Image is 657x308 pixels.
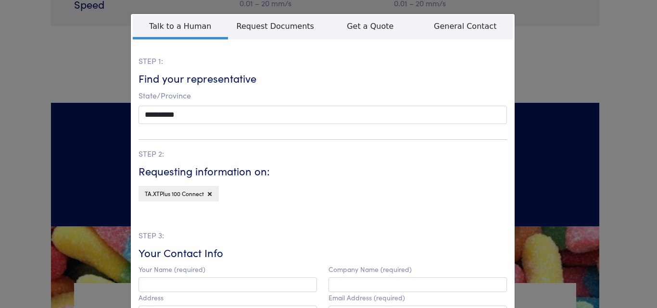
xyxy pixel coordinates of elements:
p: State/Province [139,89,507,102]
label: Company Name (required) [328,265,412,273]
label: Your Name (required) [139,265,205,273]
span: Request Documents [228,15,323,37]
p: STEP 1: [139,55,507,67]
p: STEP 3: [139,229,507,242]
p: STEP 2: [139,148,507,160]
h6: Find your representative [139,71,507,86]
span: Talk to a Human [133,15,228,39]
span: General Contact [418,15,513,37]
span: Get a Quote [323,15,418,37]
h6: Your Contact Info [139,246,507,260]
label: Address [139,294,164,302]
label: Email Address (required) [328,294,405,302]
span: TA.XTPlus 100 Connect [145,189,204,197]
h6: Requesting information on: [139,164,507,179]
